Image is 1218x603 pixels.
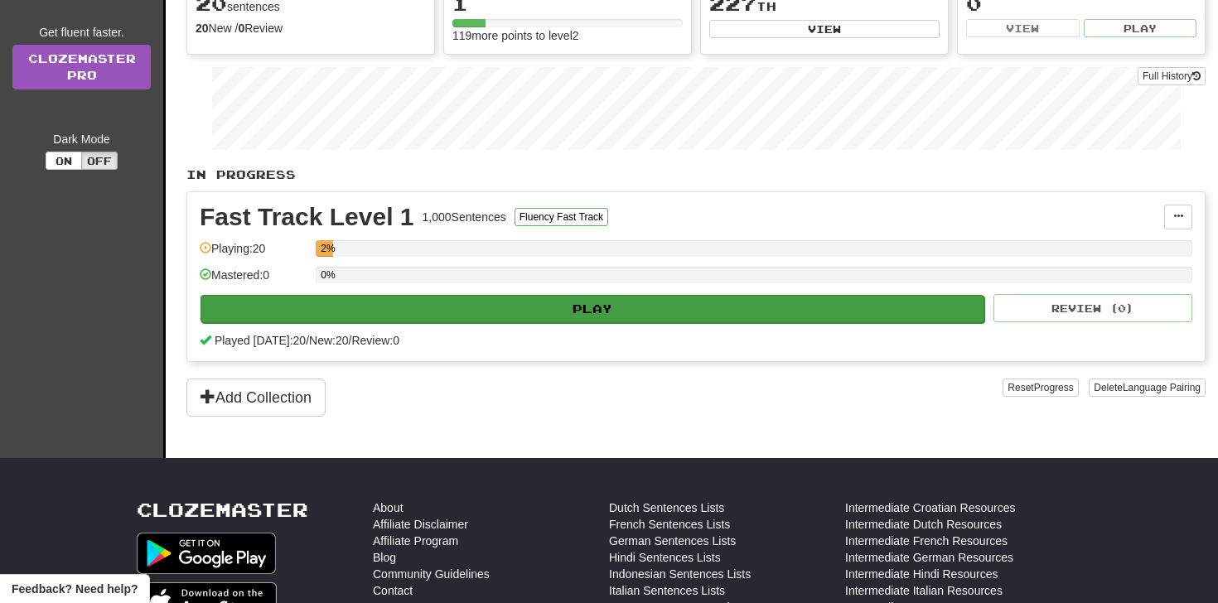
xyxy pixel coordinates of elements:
[1138,67,1206,85] button: Full History
[373,582,413,599] a: Contact
[238,22,244,35] strong: 0
[609,499,724,516] a: Dutch Sentences Lists
[137,499,308,520] a: Clozemaster
[609,566,751,582] a: Indonesian Sentences Lists
[1089,379,1206,397] button: DeleteLanguage Pairing
[200,240,307,268] div: Playing: 20
[309,334,348,347] span: New: 20
[186,166,1206,183] p: In Progress
[321,240,333,257] div: 2%
[609,549,721,566] a: Hindi Sentences Lists
[373,566,490,582] a: Community Guidelines
[215,334,306,347] span: Played [DATE]: 20
[373,499,404,516] a: About
[1034,382,1074,393] span: Progress
[373,516,468,533] a: Affiliate Disclaimer
[349,334,352,347] span: /
[845,566,998,582] a: Intermediate Hindi Resources
[845,549,1013,566] a: Intermediate German Resources
[200,267,307,294] div: Mastered: 0
[609,516,730,533] a: French Sentences Lists
[12,581,138,597] span: Open feedback widget
[966,19,1080,37] button: View
[200,205,414,229] div: Fast Track Level 1
[845,582,1003,599] a: Intermediate Italian Resources
[46,152,82,170] button: On
[201,295,984,323] button: Play
[373,549,396,566] a: Blog
[12,45,151,89] a: ClozemasterPro
[196,20,426,36] div: New / Review
[12,24,151,41] div: Get fluent faster.
[609,533,736,549] a: German Sentences Lists
[452,27,683,44] div: 119 more points to level 2
[423,209,506,225] div: 1,000 Sentences
[515,208,608,226] button: Fluency Fast Track
[845,533,1008,549] a: Intermediate French Resources
[196,22,209,35] strong: 20
[186,379,326,417] button: Add Collection
[137,533,276,574] img: Get it on Google Play
[1123,382,1201,393] span: Language Pairing
[1003,379,1078,397] button: ResetProgress
[81,152,118,170] button: Off
[12,131,151,147] div: Dark Mode
[351,334,399,347] span: Review: 0
[845,499,1015,516] a: Intermediate Croatian Resources
[373,533,458,549] a: Affiliate Program
[609,582,725,599] a: Italian Sentences Lists
[1084,19,1197,37] button: Play
[993,294,1192,322] button: Review (0)
[709,20,940,38] button: View
[845,516,1002,533] a: Intermediate Dutch Resources
[306,334,309,347] span: /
